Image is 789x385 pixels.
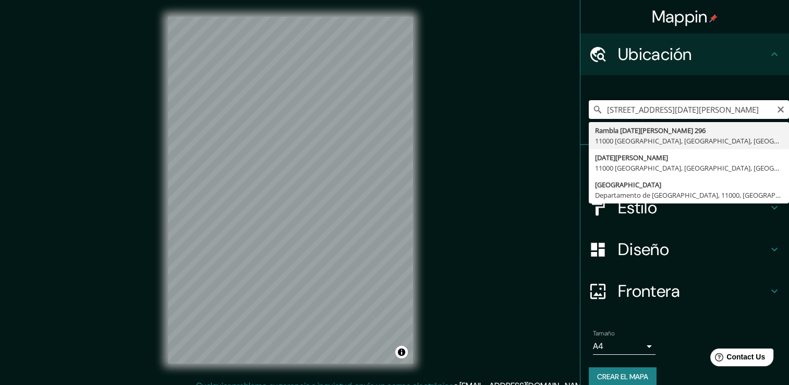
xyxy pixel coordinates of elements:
div: A4 [593,338,656,355]
div: Departamento de [GEOGRAPHIC_DATA], 11000, [GEOGRAPHIC_DATA] [595,190,783,200]
h4: Estilo [618,197,768,218]
div: Pines [580,145,789,187]
div: Frontera [580,270,789,312]
div: 11000 [GEOGRAPHIC_DATA], [GEOGRAPHIC_DATA], [GEOGRAPHIC_DATA] [595,136,783,146]
div: Rambla [DATE][PERSON_NAME] 296 [595,125,783,136]
iframe: Help widget launcher [696,344,778,374]
button: Alternar atribución [395,346,408,358]
font: Mappin [652,6,708,28]
div: [GEOGRAPHIC_DATA] [595,179,783,190]
div: 11000 [GEOGRAPHIC_DATA], [GEOGRAPHIC_DATA], [GEOGRAPHIC_DATA] [595,163,783,173]
img: pin-icon.png [709,14,718,22]
font: Crear el mapa [597,370,648,383]
h4: Frontera [618,281,768,302]
button: Claro [776,104,785,114]
label: Tamaño [593,329,614,338]
div: Diseño [580,228,789,270]
canvas: Mapa [168,17,413,364]
h4: Ubicación [618,44,768,65]
div: Estilo [580,187,789,228]
div: Ubicación [580,33,789,75]
div: [DATE][PERSON_NAME] [595,152,783,163]
h4: Diseño [618,239,768,260]
input: Elige tu ciudad o área [589,100,789,119]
